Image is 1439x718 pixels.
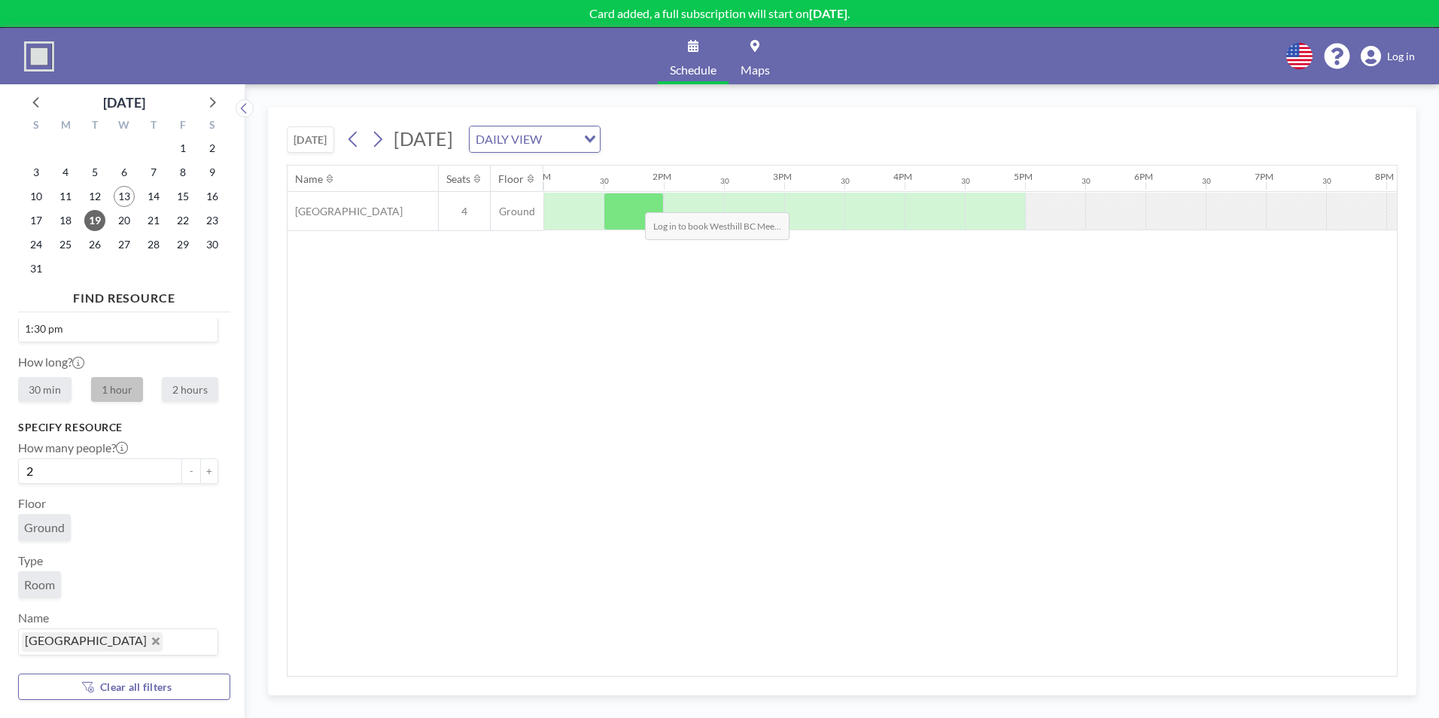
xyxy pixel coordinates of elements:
b: [DATE] [809,6,847,20]
label: How long? [18,354,84,369]
span: Saturday, August 16, 2025 [202,186,223,207]
span: Room [24,577,55,592]
div: 6PM [1134,171,1153,182]
div: 30 [600,176,609,186]
span: [GEOGRAPHIC_DATA] [25,633,147,647]
span: Monday, August 25, 2025 [55,234,76,255]
span: Monday, August 4, 2025 [55,162,76,183]
h4: FIND RESOURCE [18,284,230,306]
input: Search for option [546,129,575,149]
div: 30 [1202,176,1211,186]
label: 30 min [18,377,71,402]
div: 4PM [893,171,912,182]
h3: Specify resource [18,421,218,434]
span: Monday, August 11, 2025 [55,186,76,207]
input: Search for option [67,321,209,337]
span: Sunday, August 3, 2025 [26,162,47,183]
div: 3PM [773,171,792,182]
div: 30 [720,176,729,186]
div: Search for option [19,318,218,340]
div: Search for option [470,126,600,152]
button: - [182,458,200,484]
a: Maps [729,28,782,84]
div: M [51,117,81,136]
span: Tuesday, August 19, 2025 [84,210,105,231]
span: DAILY VIEW [473,129,545,149]
div: F [168,117,197,136]
div: 7PM [1255,171,1273,182]
div: 8PM [1375,171,1394,182]
span: Sunday, August 31, 2025 [26,258,47,279]
span: Friday, August 29, 2025 [172,234,193,255]
div: Search for option [19,629,218,655]
a: Schedule [658,28,729,84]
div: 2PM [653,171,671,182]
span: Ground [491,205,543,218]
label: Floor [18,496,46,511]
div: 5PM [1014,171,1033,182]
span: Sunday, August 10, 2025 [26,186,47,207]
span: Ground [24,520,65,535]
span: Friday, August 8, 2025 [172,162,193,183]
div: S [22,117,51,136]
span: Log in [1387,50,1415,63]
a: Log in [1361,46,1415,67]
span: Sunday, August 17, 2025 [26,210,47,231]
span: Wednesday, August 20, 2025 [114,210,135,231]
span: Log in to book Westhill BC Mee... [645,212,789,240]
span: [DATE] [394,127,453,150]
div: Floor [498,172,524,186]
label: How many people? [18,440,128,455]
label: 2 hours [162,377,218,402]
span: Clear all filters [100,680,172,693]
span: 4 [439,205,490,218]
label: Name [18,610,49,625]
span: Schedule [670,64,716,76]
span: [GEOGRAPHIC_DATA] [287,205,403,218]
span: Monday, August 18, 2025 [55,210,76,231]
span: 1:30 pm [22,321,65,336]
div: 30 [1082,176,1091,186]
span: Saturday, August 30, 2025 [202,234,223,255]
img: organization-logo [24,41,54,71]
div: Name [295,172,323,186]
span: Friday, August 22, 2025 [172,210,193,231]
label: Type [18,553,43,568]
span: Saturday, August 2, 2025 [202,138,223,159]
span: Tuesday, August 5, 2025 [84,162,105,183]
span: Thursday, August 21, 2025 [143,210,164,231]
button: Clear all filters [18,674,230,700]
span: Friday, August 1, 2025 [172,138,193,159]
div: [DATE] [103,92,145,113]
button: + [200,458,218,484]
span: Wednesday, August 6, 2025 [114,162,135,183]
span: Friday, August 15, 2025 [172,186,193,207]
div: 30 [1322,176,1331,186]
button: Deselect Westhill BC Meeting Room [152,637,160,645]
div: T [138,117,168,136]
span: Tuesday, August 26, 2025 [84,234,105,255]
button: [DATE] [287,126,334,153]
span: Thursday, August 14, 2025 [143,186,164,207]
span: Maps [741,64,770,76]
span: Sunday, August 24, 2025 [26,234,47,255]
div: T [81,117,110,136]
span: Wednesday, August 27, 2025 [114,234,135,255]
span: Tuesday, August 12, 2025 [84,186,105,207]
div: Seats [446,172,470,186]
div: W [110,117,139,136]
span: Saturday, August 9, 2025 [202,162,223,183]
span: Saturday, August 23, 2025 [202,210,223,231]
span: Wednesday, August 13, 2025 [114,186,135,207]
span: Thursday, August 7, 2025 [143,162,164,183]
div: 30 [961,176,970,186]
input: Search for option [164,632,209,652]
label: 1 hour [91,377,143,402]
div: S [197,117,227,136]
span: Thursday, August 28, 2025 [143,234,164,255]
div: 30 [841,176,850,186]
